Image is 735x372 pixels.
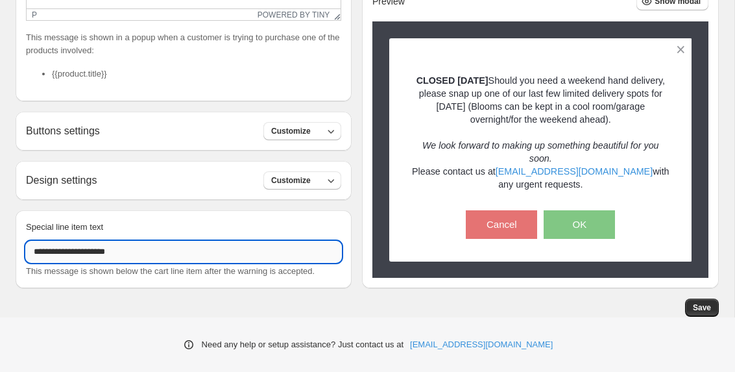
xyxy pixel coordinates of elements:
p: Please contact us at with any urgent requests. [412,164,669,190]
span: Special line item text [26,222,103,232]
strong: CLOSED [DATE] [416,75,488,85]
em: We look forward to making up something beautiful for you soon. [422,140,659,163]
p: This message is shown in a popup when a customer is trying to purchase one of the products involved: [26,31,341,57]
button: Cancel [466,210,537,238]
p: Should you need a weekend hand delivery, please snap up one of our last few limited delivery spot... [412,73,669,125]
a: [EMAIL_ADDRESS][DOMAIN_NAME] [496,166,653,176]
div: p [32,10,37,19]
div: Resize [330,9,341,20]
button: Save [685,299,719,317]
h2: Design settings [26,174,97,186]
a: Powered by Tiny [258,10,330,19]
span: Save [693,303,711,313]
li: {{product.title}} [52,68,341,81]
span: Customize [271,126,311,136]
span: This message is shown below the cart line item after the warning is accepted. [26,266,315,276]
button: OK [544,210,615,238]
span: Customize [271,175,311,186]
h2: Buttons settings [26,125,100,137]
button: Customize [263,171,341,190]
a: [EMAIL_ADDRESS][DOMAIN_NAME] [410,338,553,351]
button: Customize [263,122,341,140]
